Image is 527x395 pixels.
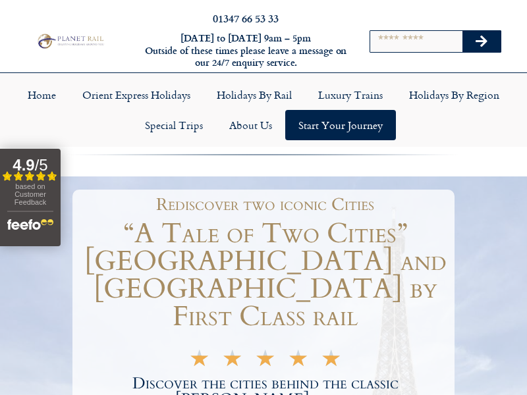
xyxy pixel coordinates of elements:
i: ★ [222,355,242,368]
a: Holidays by Rail [204,80,305,110]
i: ★ [189,355,209,368]
a: Holidays by Region [396,80,513,110]
h1: “A Tale of Two Cities” [GEOGRAPHIC_DATA] and [GEOGRAPHIC_DATA] by First Class rail [76,220,455,330]
a: Special Trips [132,110,216,140]
a: Luxury Trains [305,80,396,110]
button: Search [462,31,501,52]
nav: Menu [7,80,520,140]
a: Home [14,80,69,110]
a: 01347 66 53 33 [213,11,279,26]
h6: [DATE] to [DATE] 9am – 5pm Outside of these times please leave a message on our 24/7 enquiry serv... [144,32,348,69]
i: ★ [288,355,308,368]
div: 5/5 [189,352,341,368]
a: Orient Express Holidays [69,80,204,110]
a: About Us [216,110,285,140]
a: Start your Journey [285,110,396,140]
img: Planet Rail Train Holidays Logo [35,32,105,49]
i: ★ [255,355,275,368]
h1: Rediscover two iconic Cities [82,196,448,213]
i: ★ [321,355,341,368]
